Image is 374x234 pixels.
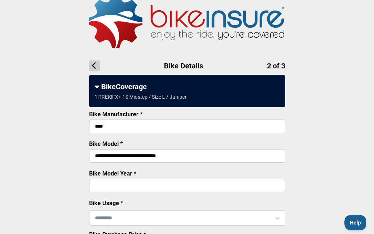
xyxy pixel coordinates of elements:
label: Bike Model Year * [89,170,136,177]
label: Bike Usage * [89,200,123,207]
iframe: Toggle Customer Support [344,215,367,230]
h1: Bike Details [89,60,285,71]
label: Bike Manufacturer * [89,111,142,118]
span: 2 of 3 [267,61,285,70]
div: BikeCoverage [95,82,280,91]
div: 1 | TREK | FX+ 1S Midstep / Size L / Juniper [95,94,187,100]
label: Bike Model * [89,140,123,147]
